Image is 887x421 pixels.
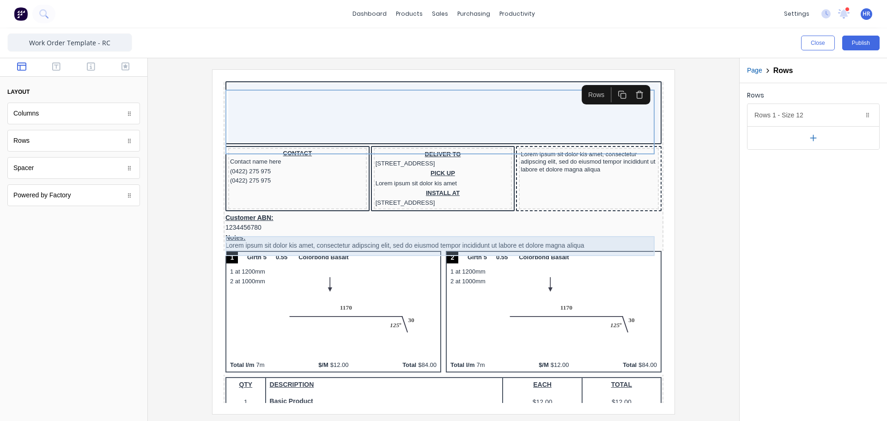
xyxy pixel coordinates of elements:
[13,109,39,118] div: Columns
[7,84,140,100] button: layout
[13,136,30,146] div: Rows
[495,7,540,21] div: productivity
[842,36,880,50] button: Publish
[7,157,140,179] div: Spacer
[747,91,880,104] div: Rows
[152,69,287,88] div: DELIVER TO[STREET_ADDRESS]
[453,7,495,21] div: purchasing
[7,103,140,124] div: Columns
[348,7,391,21] a: dashboard
[747,66,762,75] button: Page
[2,170,438,294] div: 1Girth 50.55Colorbond Basalt1 at 1200mm2 at 1000mmTotal l/m7m$/M$12.00Total$84.002Girth 50.55Colo...
[152,108,287,127] div: INSTALL AT[STREET_ADDRESS]
[779,7,814,21] div: settings
[2,65,438,132] div: CONTACTContact name here(0422) 275 975(0422) 275 975DELIVER TO[STREET_ADDRESS]PICK UPLorem ipsum ...
[297,69,433,93] div: Lorem ipsum sit dolor kis amet, consectetur adipscing elit, sed do eiusmod tempor incididunt ut l...
[407,6,425,22] button: Delete
[6,69,141,76] div: CONTACT
[7,130,140,152] div: Rows
[747,104,879,126] div: Rows 1 - Size 12
[2,132,438,152] div: Customer ABN:1234456780
[152,88,287,108] div: PICK UPLorem ipsum sit dolor kis amet
[7,88,30,96] div: layout
[13,190,71,200] div: Powered by Factory
[6,76,141,85] div: Contact name here
[390,6,407,22] button: Duplicate
[773,66,793,75] h2: Rows
[2,152,438,170] div: Notes:Lorem ipsum sit dolor kis amet, consectetur adipscing elit, sed do eiusmod tempor incididun...
[427,7,453,21] div: sales
[7,33,132,52] input: Enter template name here
[13,163,34,173] div: Spacer
[14,7,28,21] img: Factory
[6,95,141,104] div: (0422) 275 975
[7,184,140,206] div: Powered by Factory
[801,36,835,50] button: Close
[863,10,870,18] span: HR
[6,86,141,95] div: (0422) 275 975
[360,9,385,19] div: Rows
[391,7,427,21] div: products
